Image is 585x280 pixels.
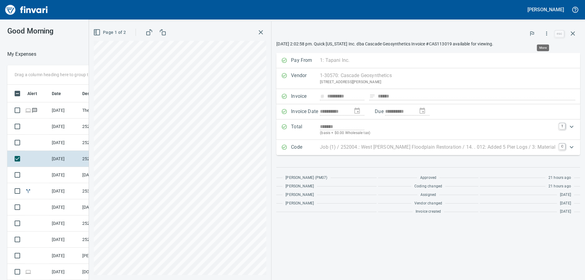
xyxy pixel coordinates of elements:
[80,119,135,135] td: 252004
[416,209,441,215] span: Invoice created
[49,232,80,248] td: [DATE]
[285,175,327,181] span: [PERSON_NAME] (PM07)
[80,151,135,167] td: 252004
[320,144,555,151] p: Job (1) / 252004.: West [PERSON_NAME] Floodplain Restoration / 14. . 012: Added 5 Pier Logs / 3: ...
[80,183,135,199] td: 253502
[82,90,113,97] span: Description
[27,90,37,97] span: Alert
[4,2,49,17] img: Finvari
[49,199,80,215] td: [DATE]
[291,123,320,136] p: Total
[527,6,564,13] h5: [PERSON_NAME]
[49,167,80,183] td: [DATE]
[80,199,135,215] td: [DATE] Invoice 2025-098 from HFI Consultants (1-22908)
[92,27,128,38] button: Page 1 of 2
[525,27,539,40] button: Flag
[25,108,31,112] span: Online transaction
[285,200,314,207] span: [PERSON_NAME]
[560,200,571,207] span: [DATE]
[27,90,45,97] span: Alert
[52,90,61,97] span: Date
[276,140,580,155] div: Expand
[82,90,105,97] span: Description
[414,183,442,190] span: Coding changed
[420,192,436,198] span: Assigned
[285,183,314,190] span: [PERSON_NAME]
[560,209,571,215] span: [DATE]
[276,119,580,140] div: Expand
[7,51,36,58] nav: breadcrumb
[276,41,580,47] p: [DATE] 2:02:58 pm. Quick [US_STATE] Inc. dba Cascade Geosynthetics Invoice #CAS113019 available f...
[31,108,38,112] span: Has messages
[559,144,565,150] a: C
[80,232,135,248] td: 252004
[80,167,135,183] td: [DATE] Invoice 2219 from Junk It Junk Removal LLC (1-39812)
[80,102,135,119] td: The Home Depot #[GEOGRAPHIC_DATA]
[285,192,314,198] span: [PERSON_NAME]
[548,175,571,181] span: 21 hours ago
[49,102,80,119] td: [DATE]
[52,90,69,97] span: Date
[548,183,571,190] span: 21 hours ago
[80,248,135,264] td: [PERSON_NAME] #0153 [GEOGRAPHIC_DATA] OR
[291,144,320,151] p: Code
[414,200,442,207] span: Vendor changed
[25,270,31,274] span: Online transaction
[15,72,104,78] p: Drag a column heading here to group the table
[80,135,135,151] td: 252004.1001
[7,51,36,58] p: My Expenses
[49,135,80,151] td: [DATE]
[49,264,80,280] td: [DATE]
[7,27,137,35] h3: Good Morning
[555,30,564,37] a: esc
[94,29,126,36] span: Page 1 of 2
[80,264,135,280] td: [DOMAIN_NAME] Coos Bay OR
[320,130,555,136] p: (basis + $0.00 Wholesale tax)
[80,215,135,232] td: 252004.6628
[553,26,580,41] span: Close invoice
[420,175,436,181] span: Approved
[560,192,571,198] span: [DATE]
[49,119,80,135] td: [DATE]
[49,215,80,232] td: [DATE]
[25,189,31,193] span: Split transaction
[49,151,80,167] td: [DATE]
[526,5,565,14] button: [PERSON_NAME]
[559,123,565,129] a: T
[49,248,80,264] td: [DATE]
[49,183,80,199] td: [DATE]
